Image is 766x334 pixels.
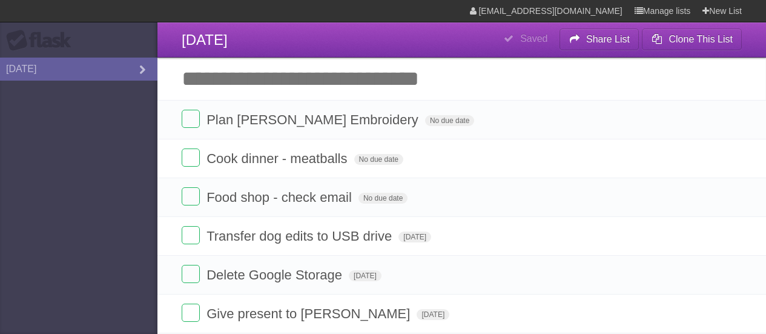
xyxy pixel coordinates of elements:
[349,270,381,281] span: [DATE]
[206,112,421,127] span: Plan [PERSON_NAME] Embroidery
[182,226,200,244] label: Done
[182,304,200,322] label: Done
[358,193,408,204] span: No due date
[425,115,474,126] span: No due date
[398,232,431,242] span: [DATE]
[182,187,200,205] label: Done
[182,32,228,48] span: [DATE]
[182,110,200,128] label: Done
[182,265,200,283] label: Done
[520,33,547,44] b: Saved
[206,267,345,282] span: Delete Google Storage
[206,306,413,321] span: Give present to [PERSON_NAME]
[206,190,355,205] span: Food shop - check email
[206,229,395,244] span: Transfer dog edits to USB drive
[586,34,630,44] b: Share List
[182,149,200,167] label: Done
[417,309,449,320] span: [DATE]
[206,151,350,166] span: Cook dinner - meatballs
[642,28,742,50] button: Clone This List
[354,154,403,165] span: No due date
[669,34,733,44] b: Clone This List
[560,28,639,50] button: Share List
[6,30,79,52] div: Flask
